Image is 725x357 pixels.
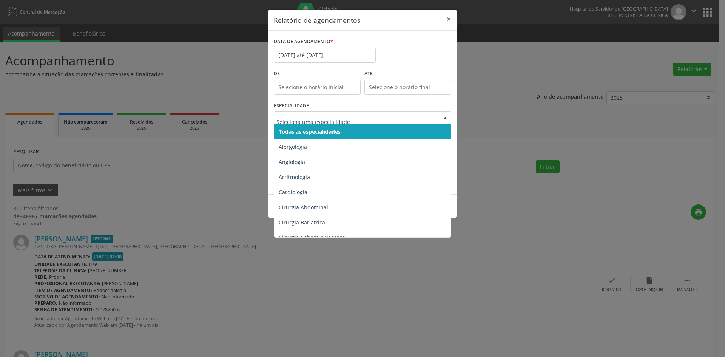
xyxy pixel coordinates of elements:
label: De [274,68,361,80]
span: Todas as especialidades [279,128,341,135]
span: Angiologia [279,158,305,165]
button: Close [441,10,457,28]
label: ESPECIALIDADE [274,100,309,112]
input: Seleciona uma especialidade [276,114,436,129]
h5: Relatório de agendamentos [274,15,360,25]
span: Cirurgia Abdominal [279,204,328,211]
span: Arritmologia [279,173,310,181]
label: DATA DE AGENDAMENTO [274,36,333,48]
span: Cardiologia [279,189,307,196]
span: Alergologia [279,143,307,150]
input: Selecione uma data ou intervalo [274,48,376,63]
label: ATÉ [364,68,451,80]
span: Cirurgia Cabeça e Pescoço [279,234,345,241]
span: Cirurgia Bariatrica [279,219,325,226]
input: Selecione o horário final [364,80,451,95]
input: Selecione o horário inicial [274,80,361,95]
